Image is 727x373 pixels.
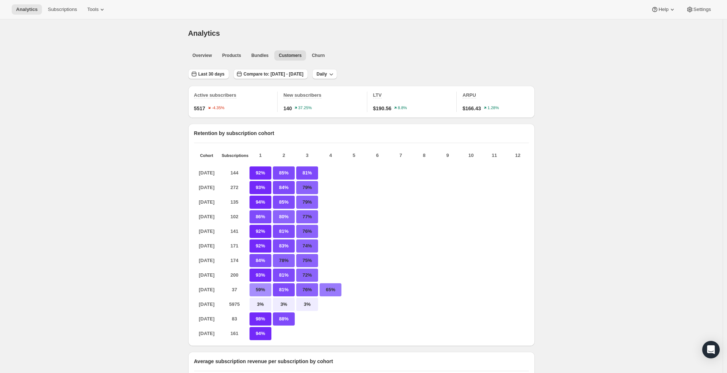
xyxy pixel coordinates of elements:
[244,71,303,77] span: Compare to: [DATE] - [DATE]
[296,283,318,296] p: 76%
[250,196,271,209] p: 94%
[373,92,382,98] span: LTV
[233,69,308,79] button: Compare to: [DATE] - [DATE]
[222,254,247,267] p: 174
[48,7,77,12] span: Subscriptions
[222,210,247,223] p: 102
[298,106,312,110] text: 37.25%
[283,92,321,98] span: New subscribers
[194,181,220,194] p: [DATE]
[373,105,392,112] span: $190.56
[296,152,318,159] p: 3
[194,92,236,98] span: Active subscribers
[222,327,247,340] p: 161
[222,312,247,326] p: 83
[398,106,407,110] text: 8.8%
[296,225,318,238] p: 76%
[222,196,247,209] p: 135
[273,283,295,296] p: 81%
[702,341,720,358] div: Open Intercom Messenger
[83,4,110,15] button: Tools
[194,166,220,180] p: [DATE]
[194,283,220,296] p: [DATE]
[222,225,247,238] p: 141
[194,210,220,223] p: [DATE]
[250,166,271,180] p: 92%
[460,152,482,159] p: 10
[483,152,505,159] p: 11
[222,166,247,180] p: 144
[296,254,318,267] p: 75%
[250,239,271,253] p: 92%
[251,53,268,58] span: Bundles
[296,166,318,180] p: 81%
[320,283,341,296] p: 65%
[273,152,295,159] p: 2
[194,312,220,326] p: [DATE]
[194,225,220,238] p: [DATE]
[212,106,224,110] text: -4.35%
[413,152,435,159] p: 8
[194,327,220,340] p: [DATE]
[222,153,247,158] p: Subscriptions
[194,269,220,282] p: [DATE]
[658,7,668,12] span: Help
[250,269,271,282] p: 93%
[250,312,271,326] p: 98%
[273,210,295,223] p: 80%
[296,298,318,311] p: 3%
[250,298,271,311] p: 3%
[273,166,295,180] p: 85%
[487,106,499,110] text: 1.28%
[188,29,220,37] span: Analytics
[279,53,302,58] span: Customers
[222,53,241,58] span: Products
[250,181,271,194] p: 93%
[296,181,318,194] p: 79%
[273,225,295,238] p: 81%
[188,69,229,79] button: Last 30 days
[16,7,38,12] span: Analytics
[390,152,412,159] p: 7
[250,254,271,267] p: 84%
[273,298,295,311] p: 3%
[222,298,247,311] p: 5975
[343,152,365,159] p: 5
[693,7,711,12] span: Settings
[296,269,318,282] p: 72%
[222,239,247,253] p: 171
[312,69,337,79] button: Daily
[296,239,318,253] p: 74%
[194,358,529,365] p: Average subscription revenue per subscription by cohort
[463,92,476,98] span: ARPU
[250,152,271,159] p: 1
[273,181,295,194] p: 84%
[194,153,220,158] p: Cohort
[194,298,220,311] p: [DATE]
[250,327,271,340] p: 94%
[367,152,388,159] p: 6
[250,210,271,223] p: 86%
[222,269,247,282] p: 200
[682,4,715,15] button: Settings
[87,7,98,12] span: Tools
[193,53,212,58] span: Overview
[222,283,247,296] p: 37
[296,196,318,209] p: 79%
[312,53,325,58] span: Churn
[273,269,295,282] p: 81%
[194,254,220,267] p: [DATE]
[463,105,481,112] span: $166.43
[296,210,318,223] p: 77%
[273,312,295,326] p: 88%
[320,152,341,159] p: 4
[647,4,680,15] button: Help
[317,71,327,77] span: Daily
[250,225,271,238] p: 92%
[273,196,295,209] p: 85%
[194,105,205,112] span: 5517
[437,152,459,159] p: 9
[273,254,295,267] p: 78%
[194,130,529,137] p: Retention by subscription cohort
[43,4,81,15] button: Subscriptions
